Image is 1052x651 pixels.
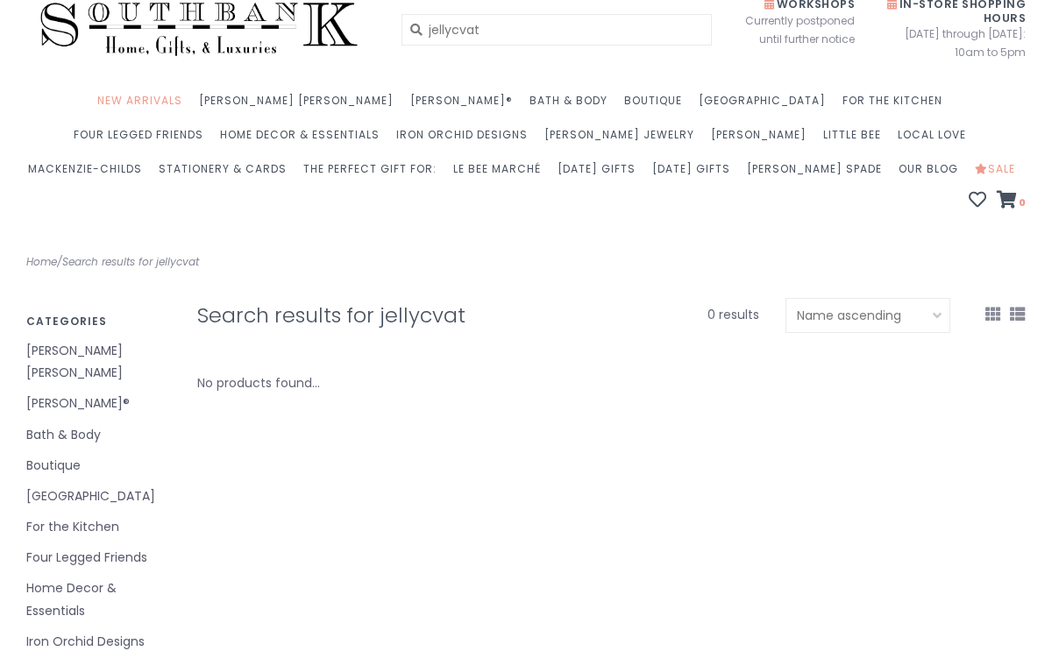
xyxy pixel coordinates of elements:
[558,157,644,191] a: [DATE] Gifts
[26,340,171,384] a: [PERSON_NAME] [PERSON_NAME]
[197,372,320,394] div: No products found...
[28,157,151,191] a: MacKenzie-Childs
[199,88,402,123] a: [PERSON_NAME] [PERSON_NAME]
[410,88,522,123] a: [PERSON_NAME]®
[707,306,759,323] span: 0 results
[723,11,855,48] span: Currently postponed until further notice
[74,123,212,157] a: Four Legged Friends
[26,393,171,414] a: [PERSON_NAME]®
[26,485,171,507] a: [GEOGRAPHIC_DATA]
[396,123,537,157] a: Iron Orchid Designs
[823,123,890,157] a: Little Bee
[26,455,171,477] a: Boutique
[544,123,703,157] a: [PERSON_NAME] Jewelry
[997,193,1026,210] a: 0
[530,88,616,123] a: Bath & Body
[711,123,815,157] a: [PERSON_NAME]
[699,88,835,123] a: [GEOGRAPHIC_DATA]
[747,157,891,191] a: [PERSON_NAME] Spade
[26,315,171,327] h3: Categories
[1017,195,1026,209] span: 0
[453,157,550,191] a: Le Bee Marché
[197,304,566,327] h1: Search results for jellycvat
[402,14,713,46] input: Let us help you search for the right gift!
[220,123,388,157] a: Home Decor & Essentials
[898,123,975,157] a: Local Love
[899,157,967,191] a: Our Blog
[624,88,691,123] a: Boutique
[26,547,171,569] a: Four Legged Friends
[26,254,57,269] a: Home
[159,157,295,191] a: Stationery & Cards
[13,252,526,272] div: /
[26,424,171,446] a: Bath & Body
[26,577,171,621] a: Home Decor & Essentials
[303,157,445,191] a: The perfect gift for:
[975,157,1024,191] a: Sale
[97,88,191,123] a: New Arrivals
[842,88,951,123] a: For the Kitchen
[881,25,1026,61] span: [DATE] through [DATE]: 10am to 5pm
[652,157,739,191] a: [DATE] Gifts
[62,254,199,269] a: Search results for jellycvat
[26,516,171,538] a: For the Kitchen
